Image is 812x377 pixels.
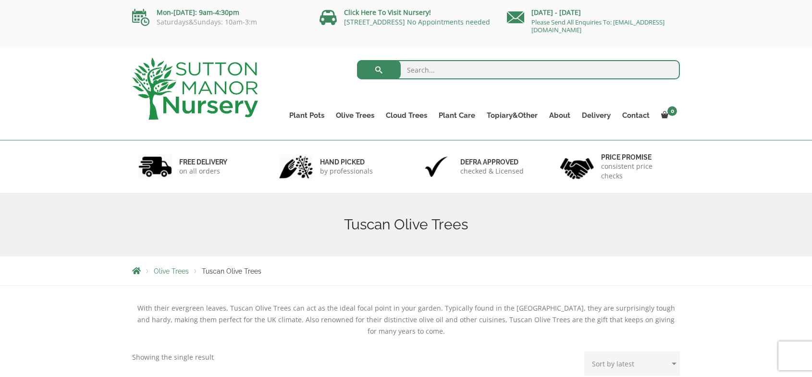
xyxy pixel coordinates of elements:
[132,216,680,233] h1: Tuscan Olive Trees
[132,267,680,275] nav: Breadcrumbs
[179,158,227,166] h6: FREE DELIVERY
[655,109,680,122] a: 0
[616,109,655,122] a: Contact
[576,109,616,122] a: Delivery
[357,60,680,79] input: Search...
[320,166,373,176] p: by professionals
[460,166,524,176] p: checked & Licensed
[279,154,313,179] img: 2.jpg
[344,8,431,17] a: Click Here To Visit Nursery!
[584,352,680,376] select: Shop order
[667,106,677,116] span: 0
[132,352,214,363] p: Showing the single result
[283,109,330,122] a: Plant Pots
[419,154,453,179] img: 3.jpg
[543,109,576,122] a: About
[433,109,481,122] a: Plant Care
[132,7,305,18] p: Mon-[DATE]: 9am-4:30pm
[460,158,524,166] h6: Defra approved
[154,267,189,275] a: Olive Trees
[202,267,261,275] span: Tuscan Olive Trees
[132,58,258,120] img: logo
[132,302,680,337] div: With their evergreen leaves, Tuscan Olive Trees can act as the ideal focal point in your garden. ...
[330,109,380,122] a: Olive Trees
[507,7,680,18] p: [DATE] - [DATE]
[344,17,490,26] a: [STREET_ADDRESS] No Appointments needed
[138,154,172,179] img: 1.jpg
[179,166,227,176] p: on all orders
[320,158,373,166] h6: hand picked
[380,109,433,122] a: Cloud Trees
[601,162,674,181] p: consistent price checks
[481,109,543,122] a: Topiary&Other
[132,18,305,26] p: Saturdays&Sundays: 10am-3:m
[601,153,674,162] h6: Price promise
[560,152,594,181] img: 4.jpg
[531,18,664,34] a: Please Send All Enquiries To: [EMAIL_ADDRESS][DOMAIN_NAME]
